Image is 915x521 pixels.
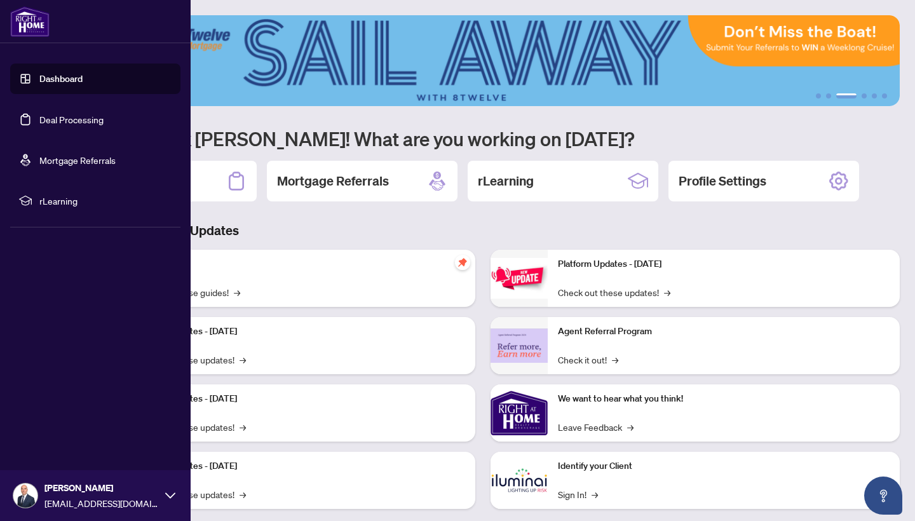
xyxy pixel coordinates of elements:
[133,325,465,339] p: Platform Updates - [DATE]
[558,353,618,367] a: Check it out!→
[491,258,548,298] img: Platform Updates - June 23, 2025
[558,285,670,299] a: Check out these updates!→
[679,172,766,190] h2: Profile Settings
[39,154,116,166] a: Mortgage Referrals
[558,420,634,434] a: Leave Feedback→
[826,93,831,98] button: 2
[277,172,389,190] h2: Mortgage Referrals
[558,459,890,473] p: Identify your Client
[44,481,159,495] span: [PERSON_NAME]
[133,459,465,473] p: Platform Updates - [DATE]
[66,222,900,240] h3: Brokerage & Industry Updates
[558,257,890,271] p: Platform Updates - [DATE]
[240,487,246,501] span: →
[882,93,887,98] button: 6
[39,114,104,125] a: Deal Processing
[491,452,548,509] img: Identify your Client
[864,477,902,515] button: Open asap
[234,285,240,299] span: →
[44,496,159,510] span: [EMAIL_ADDRESS][DOMAIN_NAME]
[664,285,670,299] span: →
[836,93,857,98] button: 3
[13,484,37,508] img: Profile Icon
[39,194,172,208] span: rLearning
[872,93,877,98] button: 5
[558,325,890,339] p: Agent Referral Program
[612,353,618,367] span: →
[66,126,900,151] h1: Welcome back [PERSON_NAME]! What are you working on [DATE]?
[240,420,246,434] span: →
[455,255,470,270] span: pushpin
[558,392,890,406] p: We want to hear what you think!
[478,172,534,190] h2: rLearning
[10,6,50,37] img: logo
[133,257,465,271] p: Self-Help
[66,15,900,106] img: Slide 2
[627,420,634,434] span: →
[816,93,821,98] button: 1
[862,93,867,98] button: 4
[491,328,548,363] img: Agent Referral Program
[240,353,246,367] span: →
[491,384,548,442] img: We want to hear what you think!
[133,392,465,406] p: Platform Updates - [DATE]
[39,73,83,85] a: Dashboard
[592,487,598,501] span: →
[558,487,598,501] a: Sign In!→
